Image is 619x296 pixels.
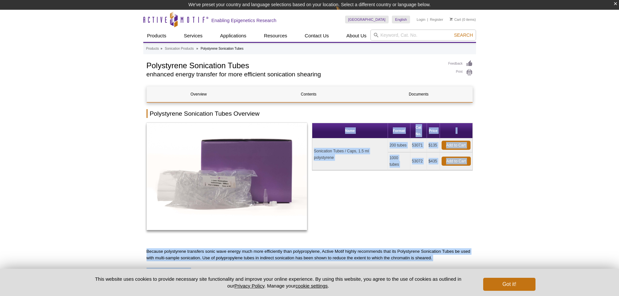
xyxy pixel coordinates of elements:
[234,283,264,289] a: Privacy Policy
[301,30,333,42] a: Contact Us
[427,152,440,170] td: $435
[392,16,410,23] a: English
[312,123,388,138] th: Name
[84,276,473,289] p: This website uses cookies to provide necessary site functionality and improve your online experie...
[147,268,473,276] h3: Tube Comparison
[295,283,328,289] button: cookie settings
[147,86,251,102] a: Overview
[388,152,410,170] td: 1000 tubes
[146,46,159,52] a: Products
[410,138,427,152] td: 53071
[367,86,471,102] a: Documents
[212,18,277,23] h2: Enabling Epigenetics Research
[312,138,388,170] td: Sonication Tubes / Caps, 1.5 ml polystyrene
[161,47,162,50] li: »
[417,17,425,22] a: Login
[442,157,471,166] a: Add to Cart
[147,123,307,230] img: Polystyrene Sonication Tubes
[147,109,473,118] h2: Polystyrene Sonication Tubes Overview
[454,32,473,38] span: Search
[410,152,427,170] td: 53072
[452,32,475,38] button: Search
[180,30,207,42] a: Services
[388,123,410,138] th: Format
[388,138,410,152] td: 200 tubes
[143,30,170,42] a: Products
[342,30,370,42] a: About Us
[483,278,535,291] button: Got it!
[147,60,442,70] h1: Polystyrene Sonication Tubes
[200,47,243,50] li: Polystyrene Sonication Tubes
[165,46,194,52] a: Sonication Products
[427,16,428,23] li: |
[442,141,471,150] a: Add to Cart
[336,5,353,20] img: Change Here
[196,47,198,50] li: »
[216,30,250,42] a: Applications
[260,30,291,42] a: Resources
[430,17,443,22] a: Register
[450,18,453,21] img: Your Cart
[448,69,473,76] a: Print
[147,71,442,77] h2: enhanced energy transfer for more efficient sonication shearing
[410,123,427,138] th: Cat No.
[450,17,461,22] a: Cart
[427,123,440,138] th: Price
[448,60,473,67] a: Feedback
[450,16,476,23] li: (0 items)
[427,138,440,152] td: $135
[345,16,389,23] a: [GEOGRAPHIC_DATA]
[257,86,360,102] a: Contents
[370,30,476,41] input: Keyword, Cat. No.
[147,248,473,261] p: Because polystyrene transfers sonic wave energy much more efficiently than polypropylene, Active ...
